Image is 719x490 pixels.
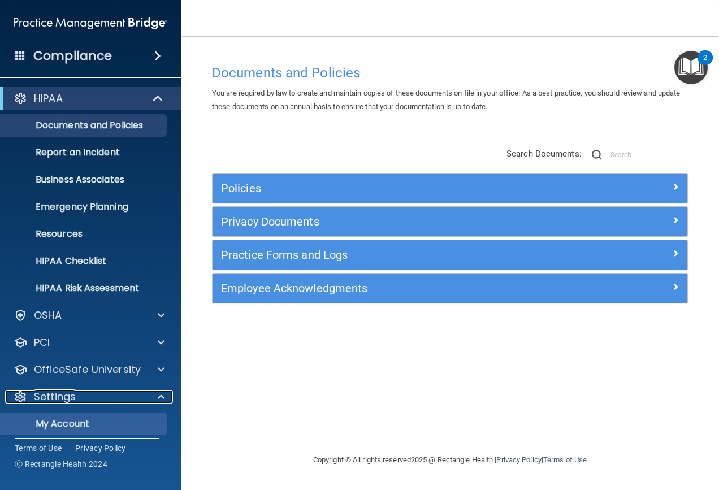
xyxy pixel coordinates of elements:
a: Practice Forms and Logs [221,246,679,264]
span: Ⓒ Rectangle Health 2024 [15,458,107,470]
a: OfficeSafe University [14,363,164,376]
span: Search Documents: [506,149,582,159]
span: You are required by law to create and maintain copies of these documents on file in your office. ... [212,89,681,111]
a: OSHA [14,309,164,322]
div: Copyright © All rights reserved 2025 @ Rectangle Health | | [244,442,656,478]
iframe: Drift Widget Chat Controller [523,410,705,455]
p: Resources [7,228,162,240]
img: ic-search.3b580494.png [592,150,602,160]
p: HIPAA [34,92,63,105]
p: PCI [34,336,50,349]
p: HIPAA Checklist [7,255,162,267]
h5: Employee Acknowledgments [221,282,560,294]
a: Privacy Policy [75,443,126,454]
a: PCI [14,336,164,349]
p: OSHA [34,309,62,322]
p: Emergency Planning [7,201,162,213]
h5: Privacy Documents [221,215,560,228]
a: Privacy Documents [221,213,679,231]
p: OfficeSafe University [34,363,141,376]
p: Business Associates [7,174,162,185]
h4: Documents and Policies [212,66,688,80]
p: My Account [7,418,162,430]
h5: Practice Forms and Logs [221,249,560,261]
p: Documents and Policies [7,120,162,131]
h4: Compliance [33,48,112,64]
a: Employee Acknowledgments [221,279,679,297]
a: Privacy Policy [496,456,541,464]
a: Terms of Use [543,456,587,464]
div: 2 [703,58,707,72]
p: Settings [34,390,76,404]
a: Settings [14,390,164,404]
input: Search [610,146,688,163]
p: Report an Incident [7,147,162,158]
img: PMB logo [14,12,167,34]
a: Policies [221,179,679,197]
a: Terms of Use [15,443,62,454]
h5: Policies [221,182,560,194]
button: Open Resource Center, 2 new notifications [674,51,708,84]
a: HIPAA [14,92,164,105]
p: HIPAA Risk Assessment [7,283,162,294]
